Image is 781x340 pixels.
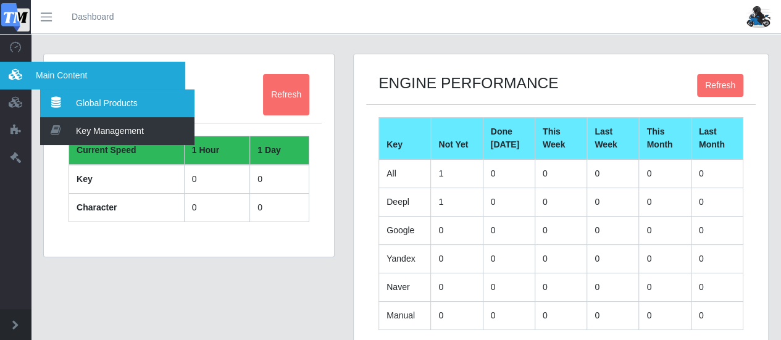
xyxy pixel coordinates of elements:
td: 0 [691,159,743,188]
td: 0 [691,245,743,273]
td: 0 [535,273,587,302]
a: Dashboard [72,10,114,23]
td: 0 [483,159,535,188]
td: 0 [483,188,535,217]
td: 0 [639,273,691,302]
td: Yandex [379,245,431,273]
a: Key Management [40,117,194,145]
td: 0 [587,273,639,302]
td: 0 [184,165,250,194]
td: Google [379,217,431,245]
td: 0 [535,245,587,273]
td: 0 [184,193,250,222]
td: 0 [587,188,639,217]
td: 0 [587,159,639,188]
td: 0 [587,302,639,330]
td: 0 [587,245,639,273]
td: Deepl [379,188,431,217]
td: 0 [639,245,691,273]
div: Last Month [699,125,735,151]
td: 0 [535,159,587,188]
td: 1 [431,188,483,217]
b: Character [77,202,117,212]
button: Refresh [697,74,743,97]
div: Current Speed [77,144,177,157]
td: 0 [483,245,535,273]
td: 0 [535,217,587,245]
button: Refresh [263,74,309,115]
td: Manual [379,302,431,330]
img: japan.webike.net Logo [1,3,30,31]
div: 1 Day [257,144,301,157]
td: 0 [431,273,483,302]
b: Key [77,174,93,184]
a: Global Products [40,89,194,117]
td: 0 [250,165,309,194]
td: 0 [535,188,587,217]
td: 0 [431,245,483,273]
td: 0 [691,273,743,302]
td: 0 [691,302,743,330]
div: This Month [646,125,683,151]
h3: ENGINE PERFORMANCE [378,74,558,92]
div: Key [386,138,423,151]
td: 0 [587,217,639,245]
div: Last Week [595,125,631,151]
div: 1 Hour [192,144,243,157]
div: This Week [543,125,579,151]
td: 0 [431,302,483,330]
td: 0 [691,188,743,217]
div: Not Yet [438,138,475,151]
img: admin@bootstrapmaster.com [745,6,772,28]
td: All [379,159,431,188]
td: 0 [483,273,535,302]
td: 0 [250,193,309,222]
div: Done [DATE] [491,125,527,151]
td: 0 [639,188,691,217]
td: 0 [639,159,691,188]
td: 0 [483,217,535,245]
td: 0 [431,217,483,245]
td: 0 [639,302,691,330]
td: Naver [379,273,431,302]
td: 0 [691,217,743,245]
td: 1 [431,159,483,188]
td: 0 [639,217,691,245]
td: 0 [535,302,587,330]
td: 0 [483,302,535,330]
